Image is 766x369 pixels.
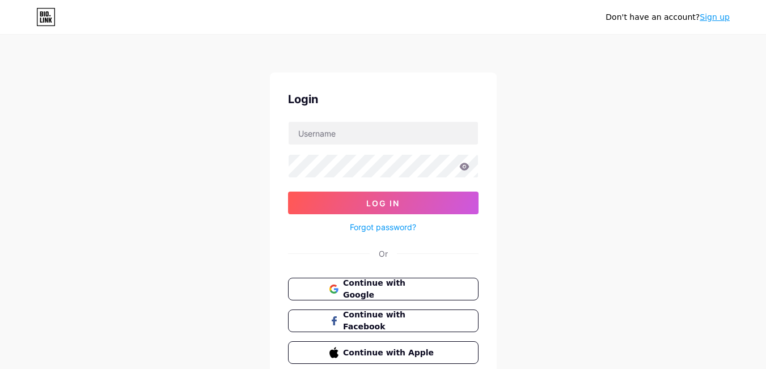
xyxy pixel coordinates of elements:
[606,11,730,23] div: Don't have an account?
[366,198,400,208] span: Log In
[288,192,479,214] button: Log In
[350,221,416,233] a: Forgot password?
[379,248,388,260] div: Or
[289,122,478,145] input: Username
[700,12,730,22] a: Sign up
[343,277,437,301] span: Continue with Google
[288,341,479,364] button: Continue with Apple
[343,309,437,333] span: Continue with Facebook
[288,309,479,332] button: Continue with Facebook
[343,347,437,359] span: Continue with Apple
[288,278,479,300] button: Continue with Google
[288,91,479,108] div: Login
